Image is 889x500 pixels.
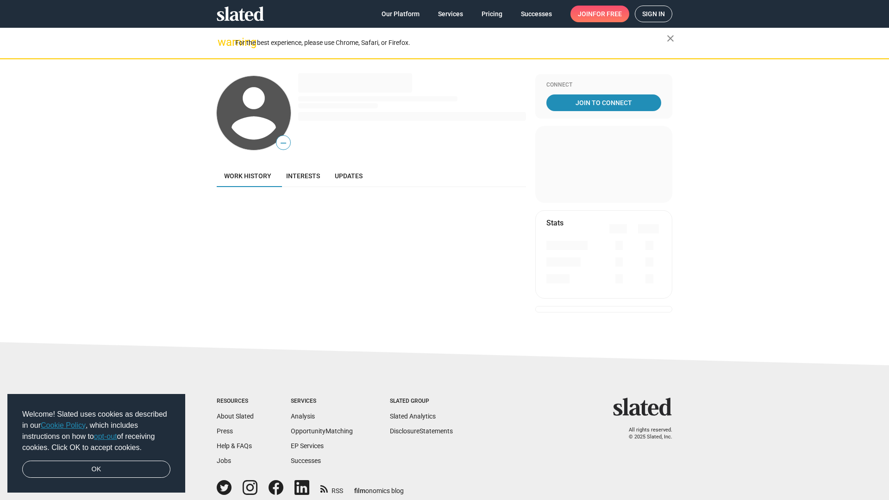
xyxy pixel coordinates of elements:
[7,394,185,493] div: cookieconsent
[578,6,622,22] span: Join
[217,165,279,187] a: Work history
[224,172,271,180] span: Work history
[291,457,321,464] a: Successes
[41,421,86,429] a: Cookie Policy
[22,461,170,478] a: dismiss cookie message
[22,409,170,453] span: Welcome! Slated uses cookies as described in our , which includes instructions on how to of recei...
[291,412,315,420] a: Analysis
[546,94,661,111] a: Join To Connect
[291,398,353,405] div: Services
[217,457,231,464] a: Jobs
[474,6,510,22] a: Pricing
[218,37,229,48] mat-icon: warning
[390,398,453,405] div: Slated Group
[431,6,470,22] a: Services
[438,6,463,22] span: Services
[217,398,254,405] div: Resources
[217,412,254,420] a: About Slated
[635,6,672,22] a: Sign in
[94,432,117,440] a: opt-out
[374,6,427,22] a: Our Platform
[548,94,659,111] span: Join To Connect
[546,218,563,228] mat-card-title: Stats
[335,172,363,180] span: Updates
[546,81,661,89] div: Connect
[570,6,629,22] a: Joinfor free
[665,33,676,44] mat-icon: close
[217,442,252,450] a: Help & FAQs
[279,165,327,187] a: Interests
[513,6,559,22] a: Successes
[291,442,324,450] a: EP Services
[235,37,667,49] div: For the best experience, please use Chrome, Safari, or Firefox.
[217,427,233,435] a: Press
[619,427,672,440] p: All rights reserved. © 2025 Slated, Inc.
[593,6,622,22] span: for free
[354,487,365,494] span: film
[327,165,370,187] a: Updates
[382,6,419,22] span: Our Platform
[320,481,343,495] a: RSS
[482,6,502,22] span: Pricing
[390,427,453,435] a: DisclosureStatements
[291,427,353,435] a: OpportunityMatching
[521,6,552,22] span: Successes
[286,172,320,180] span: Interests
[354,479,404,495] a: filmonomics blog
[390,412,436,420] a: Slated Analytics
[642,6,665,22] span: Sign in
[276,137,290,149] span: —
